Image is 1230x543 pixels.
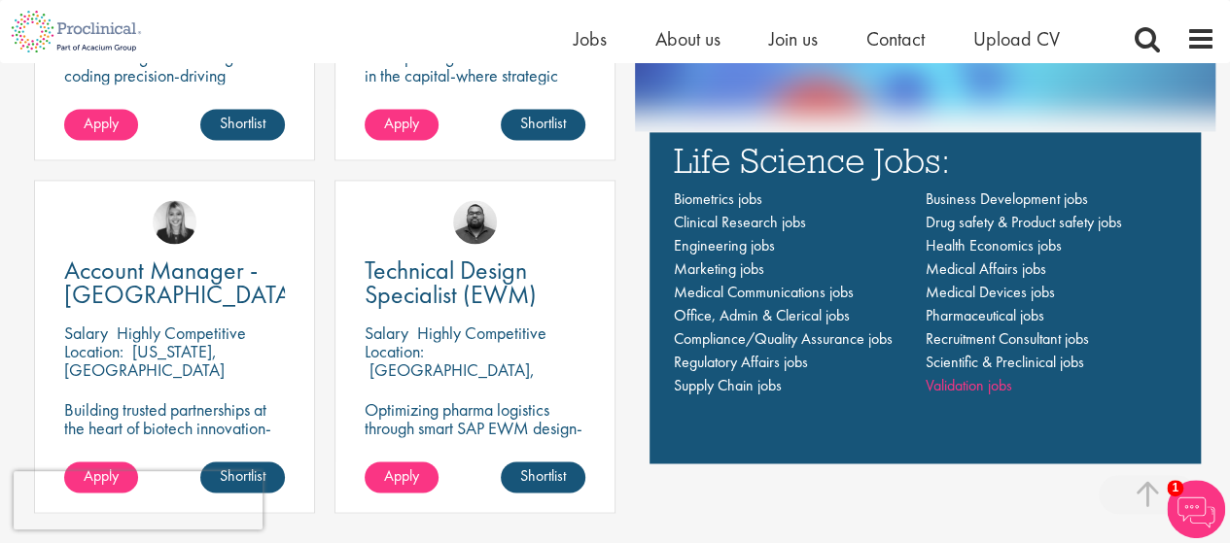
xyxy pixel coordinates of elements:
[925,305,1043,325] a: Pharmaceutical jobs
[866,26,925,51] a: Contact
[453,200,497,244] img: Ashley Bennett
[674,258,764,279] a: Marketing jobs
[925,328,1088,349] a: Recruitment Consultant jobs
[925,258,1045,279] a: Medical Affairs jobs
[925,235,1061,255] a: Health Economics jobs
[14,471,263,529] iframe: reCAPTCHA
[64,461,138,492] a: Apply
[501,461,585,492] a: Shortlist
[64,258,285,307] a: Account Manager - [GEOGRAPHIC_DATA]
[153,200,196,244] img: Janelle Jones
[674,305,850,325] a: Office, Admin & Clerical jobs
[501,109,585,140] a: Shortlist
[1167,480,1225,538] img: Chatbot
[64,340,225,381] p: [US_STATE], [GEOGRAPHIC_DATA]
[365,109,439,140] a: Apply
[117,322,246,344] p: Highly Competitive
[84,113,119,133] span: Apply
[365,258,585,307] a: Technical Design Specialist (EWM)
[417,322,546,344] p: Highly Competitive
[365,322,408,344] span: Salary
[84,465,119,486] span: Apply
[574,26,607,51] a: Jobs
[674,328,893,349] a: Compliance/Quality Assurance jobs
[384,113,419,133] span: Apply
[365,461,439,492] a: Apply
[64,322,108,344] span: Salary
[64,400,285,492] p: Building trusted partnerships at the heart of biotech innovation-where strategic account manageme...
[1167,480,1183,496] span: 1
[200,109,285,140] a: Shortlist
[973,26,1060,51] a: Upload CV
[674,187,1177,397] nav: Main navigation
[365,358,535,399] p: [GEOGRAPHIC_DATA], [GEOGRAPHIC_DATA]
[64,340,123,362] span: Location:
[64,109,138,140] a: Apply
[674,352,808,372] a: Regulatory Affairs jobs
[925,352,1083,372] a: Scientific & Preclinical jobs
[674,375,782,395] a: Supply Chain jobs
[674,235,775,255] a: Engineering jobs
[674,212,806,232] a: Clinical Research jobs
[925,212,1121,232] a: Drug safety & Product safety jobs
[925,282,1054,302] a: Medical Devices jobs
[365,254,537,311] span: Technical Design Specialist (EWM)
[384,465,419,486] span: Apply
[365,340,424,362] span: Location:
[674,142,1177,178] h3: Life Science Jobs:
[365,400,585,492] p: Optimizing pharma logistics through smart SAP EWM design-where precision meets performance in eve...
[655,26,720,51] a: About us
[925,188,1087,209] a: Business Development jobs
[925,375,1011,395] a: Validation jobs
[674,282,854,302] a: Medical Communications jobs
[769,26,818,51] a: Join us
[200,461,285,492] a: Shortlist
[64,254,299,311] span: Account Manager - [GEOGRAPHIC_DATA]
[674,188,762,209] a: Biometrics jobs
